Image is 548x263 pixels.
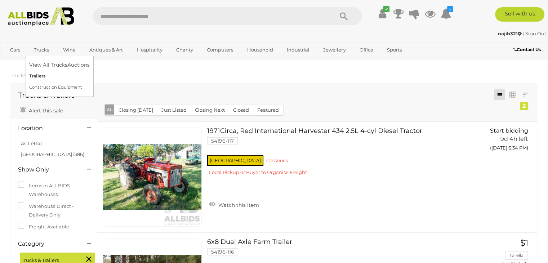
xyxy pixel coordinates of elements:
[21,141,42,146] a: ACT (914)
[282,44,314,56] a: Industrial
[18,241,76,247] h4: Category
[513,46,543,54] a: Contact Us
[525,31,546,36] a: Sign Out
[355,44,378,56] a: Office
[440,7,451,20] a: 2
[105,104,115,115] button: All
[5,56,66,68] a: [GEOGRAPHIC_DATA]
[253,104,283,116] button: Featured
[18,223,69,231] label: Freight Available
[318,44,350,56] a: Jewellery
[4,7,78,26] img: Allbids.com.au
[242,44,278,56] a: Household
[157,104,191,116] button: Just Listed
[29,44,54,56] a: Trucks
[18,104,65,115] a: Alert this sale
[229,104,253,116] button: Closed
[213,128,458,181] a: 1971Circa, Red International Harvester 434 2.5L 4-cyl Diesel Tractor 54196-117 [GEOGRAPHIC_DATA] ...
[114,104,157,116] button: Closing [DATE]
[18,202,90,219] label: Warehouse Direct - Delivery Only
[18,182,90,199] label: Items in ALLBIDS Warehouses
[520,238,528,248] span: $1
[207,199,261,210] a: Watch this item
[18,125,76,131] h4: Location
[523,31,524,36] span: |
[383,6,389,12] i: ✔
[21,151,84,157] a: [GEOGRAPHIC_DATA] (386)
[85,44,128,56] a: Antiques & Art
[18,166,76,173] h4: Show Only
[18,91,90,99] h1: Trucks & Trailers
[191,104,229,116] button: Closing Next
[377,7,388,20] a: ✔
[132,44,167,56] a: Hospitality
[520,102,528,110] div: 2
[202,44,238,56] a: Computers
[171,44,198,56] a: Charity
[490,127,528,134] span: Start bidding
[382,44,406,56] a: Sports
[5,44,25,56] a: Cars
[469,128,530,155] a: Start bidding 9d 4h left ([DATE] 6:34 PM)
[498,31,523,36] a: najib321
[326,7,362,25] button: Search
[27,107,63,114] span: Alert this sale
[447,6,453,12] i: 2
[11,72,48,78] a: Trucks & Trailers
[498,31,522,36] strong: najib321
[495,7,544,22] a: Sell with us
[513,47,541,52] b: Contact Us
[217,202,259,208] span: Watch this item
[58,44,80,56] a: Wine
